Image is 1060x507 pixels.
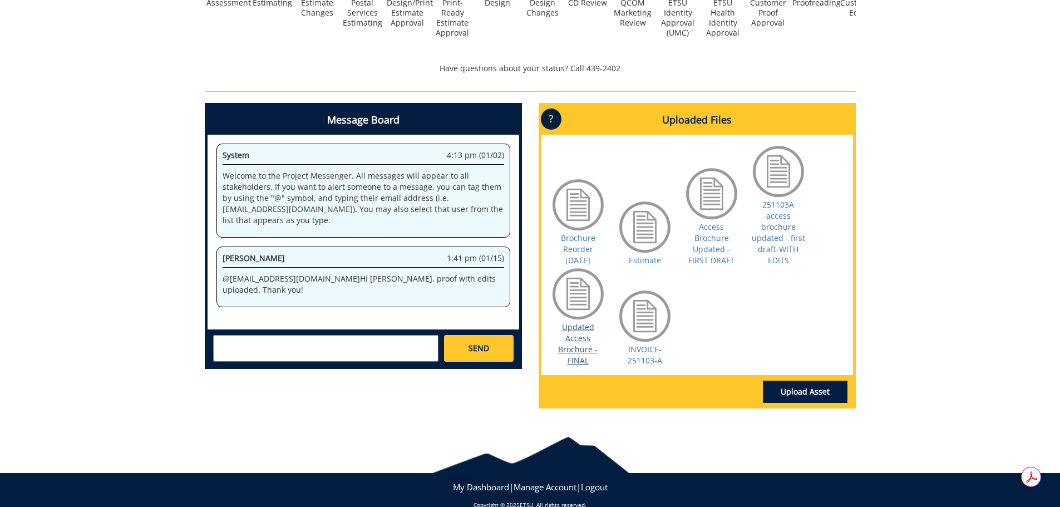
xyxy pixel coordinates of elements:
a: Access Brochure Updated - FIRST DRAFT [688,221,734,265]
a: Estimate [629,255,661,265]
span: SEND [469,343,489,354]
textarea: messageToSend [213,335,438,362]
h4: Uploaded Files [541,106,853,135]
a: SEND [444,335,513,362]
span: 4:13 pm (01/02) [447,150,504,161]
a: My Dashboard [453,481,509,493]
a: Manage Account [514,481,576,493]
a: Brochure Reorder [DATE] [561,233,595,265]
a: Logout [581,481,608,493]
p: Have questions about your status? Call 439-2402 [205,63,856,74]
span: 1:41 pm (01/15) [447,253,504,264]
a: 251103A access brochure updated - first draft-WITH EDITS [752,199,805,265]
p: @ [EMAIL_ADDRESS][DOMAIN_NAME] Hi [PERSON_NAME], proof with edits uploaded. Thank you! [223,273,504,296]
a: Updated Access Brochure - FINAL [558,322,598,366]
h4: Message Board [208,106,519,135]
p: Welcome to the Project Messenger. All messages will appear to all stakeholders. If you want to al... [223,170,504,226]
a: Upload Asset [763,381,847,403]
a: INVOICE-251103-A [628,344,662,366]
span: [PERSON_NAME] [223,253,285,263]
p: ? [541,109,561,130]
span: System [223,150,249,160]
